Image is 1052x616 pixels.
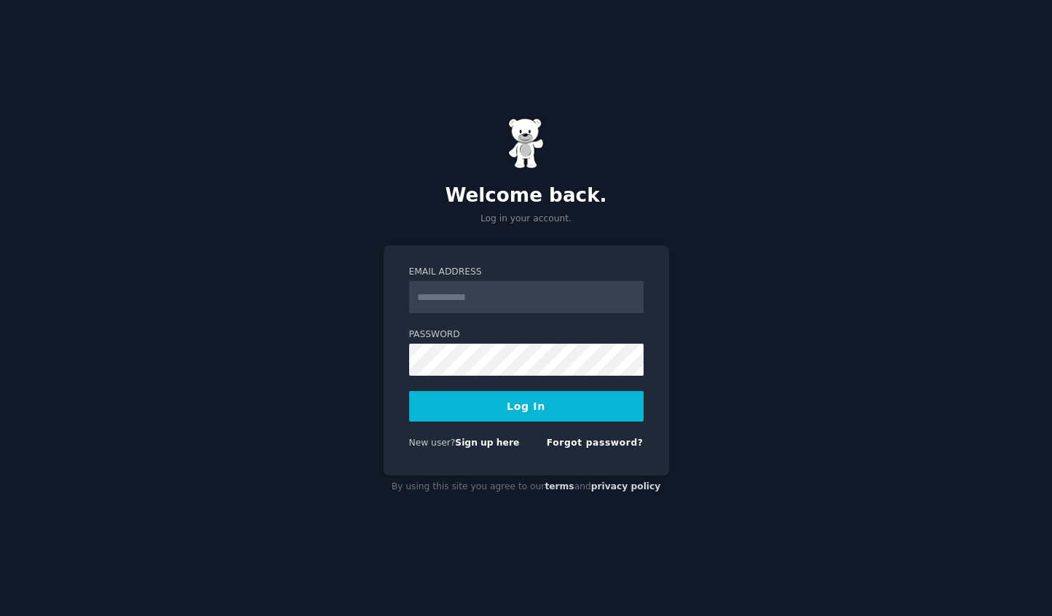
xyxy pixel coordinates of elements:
a: Forgot password? [547,438,644,448]
h2: Welcome back. [384,184,669,208]
img: Gummy Bear [508,118,545,169]
a: terms [545,481,574,491]
span: New user? [409,438,456,448]
div: By using this site you agree to our and [384,475,669,499]
button: Log In [409,391,644,422]
p: Log in your account. [384,213,669,226]
a: privacy policy [591,481,661,491]
label: Password [409,328,644,341]
a: Sign up here [455,438,519,448]
label: Email Address [409,266,644,279]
